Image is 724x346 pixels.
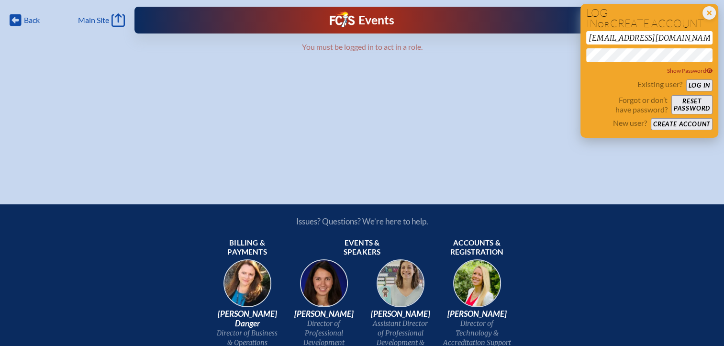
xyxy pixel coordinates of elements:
[213,309,282,328] span: [PERSON_NAME] Danger
[328,238,397,257] span: Events & speakers
[110,42,615,52] p: You must be logged in to act in a role.
[330,11,355,27] img: Florida Council of Independent Schools
[586,95,668,114] p: Forgot or don’t have password?
[194,216,531,226] p: Issues? Questions? We’re here to help.
[586,31,713,45] input: Email
[217,257,278,318] img: 9c64f3fb-7776-47f4-83d7-46a341952595
[613,118,647,128] p: New user?
[586,8,713,29] h1: Log in create account
[686,79,713,91] button: Log in
[358,14,394,26] h1: Events
[667,67,713,74] span: Show Password
[78,15,109,25] span: Main Site
[671,95,713,114] button: Resetpassword
[443,238,512,257] span: Accounts & registration
[366,309,435,319] span: [PERSON_NAME]
[78,13,125,27] a: Main Site
[290,309,358,319] span: [PERSON_NAME]
[330,11,394,29] a: FCIS LogoEvents
[213,238,282,257] span: Billing & payments
[446,257,508,318] img: b1ee34a6-5a78-4519-85b2-7190c4823173
[651,118,713,130] button: Create account
[24,15,40,25] span: Back
[370,257,431,318] img: 545ba9c4-c691-43d5-86fb-b0a622cbeb82
[443,309,512,319] span: [PERSON_NAME]
[293,257,355,318] img: 94e3d245-ca72-49ea-9844-ae84f6d33c0f
[264,11,460,29] div: FCIS Events — Future ready
[637,79,682,89] p: Existing user?
[598,20,610,29] span: or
